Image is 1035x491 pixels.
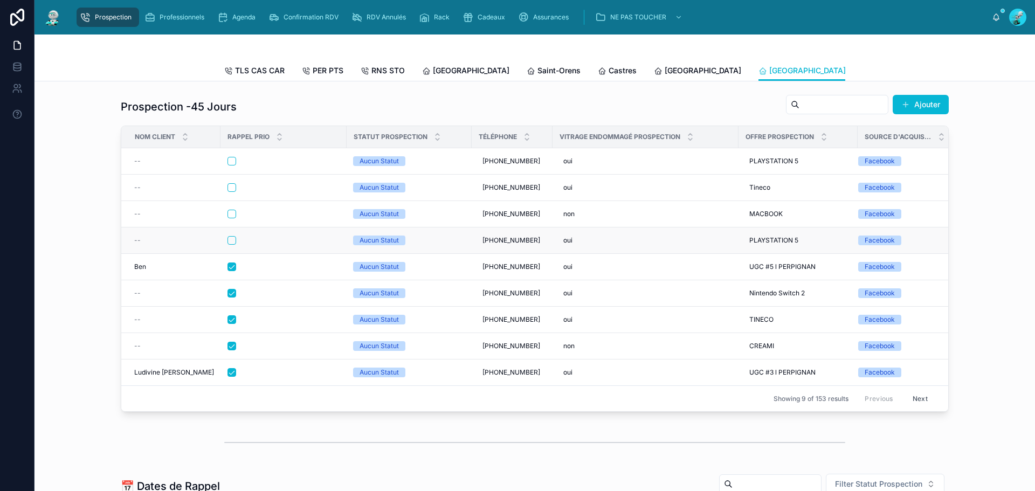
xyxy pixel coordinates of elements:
[563,183,572,192] span: oui
[858,341,939,351] a: Facebook
[559,179,732,196] a: oui
[537,65,581,76] span: Saint-Orens
[865,156,895,166] div: Facebook
[560,133,680,141] span: Vitrage endommagé Prospection
[858,315,939,324] a: Facebook
[77,8,139,27] a: Prospection
[482,262,540,271] span: [PHONE_NUMBER]
[559,285,732,302] a: oui
[515,8,576,27] a: Assurances
[482,157,540,165] span: [PHONE_NUMBER]
[478,364,546,381] a: [PHONE_NUMBER]
[559,337,732,355] a: non
[214,8,263,27] a: Agenda
[434,13,450,22] span: Rack
[865,133,931,141] span: Source d'acquisition
[478,13,505,22] span: Cadeaux
[478,179,546,196] a: [PHONE_NUMBER]
[360,368,399,377] div: Aucun Statut
[134,183,141,192] span: --
[865,209,895,219] div: Facebook
[905,390,935,407] button: Next
[353,288,465,298] a: Aucun Statut
[559,153,732,170] a: oui
[478,205,546,223] a: [PHONE_NUMBER]
[533,13,569,22] span: Assurances
[360,341,399,351] div: Aucun Statut
[235,65,285,76] span: TLS CAS CAR
[746,133,814,141] span: Offre Prospection
[134,315,141,324] span: --
[749,157,798,165] span: PLAYSTATION 5
[745,364,851,381] a: UGC #3 l PERPIGNAN
[749,289,805,298] span: Nintendo Switch 2
[353,156,465,166] a: Aucun Statut
[858,236,939,245] a: Facebook
[563,342,575,350] span: non
[527,61,581,82] a: Saint-Orens
[134,368,214,377] a: Ludivine [PERSON_NAME]
[353,183,465,192] a: Aucun Statut
[559,205,732,223] a: non
[134,183,214,192] a: --
[749,315,774,324] span: TINECO
[353,236,465,245] a: Aucun Statut
[360,209,399,219] div: Aucun Statut
[353,341,465,351] a: Aucun Statut
[479,133,517,141] span: Téléphone
[893,95,949,114] button: Ajouter
[134,262,214,271] a: Ben
[433,65,509,76] span: [GEOGRAPHIC_DATA]
[478,258,546,275] a: [PHONE_NUMBER]
[758,61,846,81] a: [GEOGRAPHIC_DATA]
[265,8,346,27] a: Confirmation RDV
[360,288,399,298] div: Aucun Statut
[160,13,204,22] span: Professionnels
[609,65,637,76] span: Castres
[478,285,546,302] a: [PHONE_NUMBER]
[478,311,546,328] a: [PHONE_NUMBER]
[232,13,256,22] span: Agenda
[478,153,546,170] a: [PHONE_NUMBER]
[559,364,732,381] a: oui
[563,289,572,298] span: oui
[348,8,413,27] a: RDV Annulés
[482,342,540,350] span: [PHONE_NUMBER]
[134,289,214,298] a: --
[610,13,666,22] span: NE PAS TOUCHER
[371,65,405,76] span: RNS STO
[121,99,237,114] h1: Prospection -45 Jours
[360,156,399,166] div: Aucun Statut
[224,61,285,82] a: TLS CAS CAR
[865,236,895,245] div: Facebook
[422,61,509,82] a: [GEOGRAPHIC_DATA]
[665,65,741,76] span: [GEOGRAPHIC_DATA]
[598,61,637,82] a: Castres
[774,395,848,403] span: Showing 9 of 153 results
[134,210,214,218] a: --
[353,262,465,272] a: Aucun Statut
[749,183,770,192] span: Tineco
[482,210,540,218] span: [PHONE_NUMBER]
[563,262,572,271] span: oui
[141,8,212,27] a: Professionnels
[563,210,575,218] span: non
[749,368,816,377] span: UGC #3 l PERPIGNAN
[134,157,214,165] a: --
[745,258,851,275] a: UGC #5 l PERPIGNAN
[367,13,406,22] span: RDV Annulés
[134,315,214,324] a: --
[360,262,399,272] div: Aucun Statut
[858,368,939,377] a: Facebook
[71,5,992,29] div: scrollable content
[482,236,540,245] span: [PHONE_NUMBER]
[865,183,895,192] div: Facebook
[563,368,572,377] span: oui
[482,315,540,324] span: [PHONE_NUMBER]
[654,61,741,82] a: [GEOGRAPHIC_DATA]
[749,210,783,218] span: MACBOOK
[478,232,546,249] a: [PHONE_NUMBER]
[43,9,63,26] img: App logo
[749,342,774,350] span: CREAMI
